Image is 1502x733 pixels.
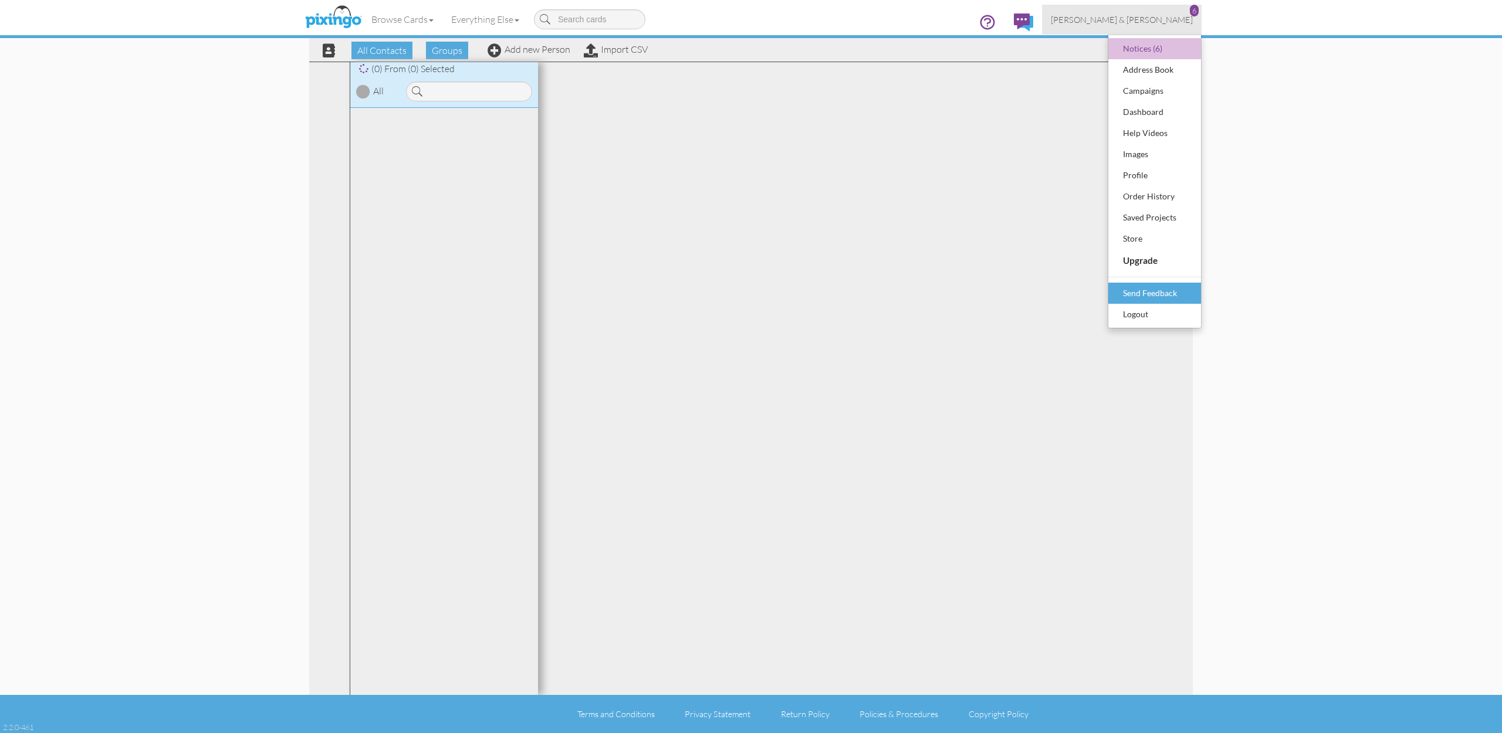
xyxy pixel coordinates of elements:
[1120,61,1189,79] div: Address Book
[1120,124,1189,142] div: Help Videos
[1108,101,1201,123] a: Dashboard
[685,709,750,719] a: Privacy Statement
[3,722,33,732] div: 2.2.0-461
[1108,144,1201,165] a: Images
[1120,82,1189,100] div: Campaigns
[351,42,412,59] span: All Contacts
[302,3,364,32] img: pixingo logo
[350,62,538,76] div: (0) From
[1108,304,1201,325] a: Logout
[1014,13,1033,31] img: comments.svg
[1051,15,1193,25] span: [PERSON_NAME] & [PERSON_NAME]
[1120,188,1189,205] div: Order History
[1120,209,1189,226] div: Saved Projects
[1108,165,1201,186] a: Profile
[1120,103,1189,121] div: Dashboard
[1108,207,1201,228] a: Saved Projects
[1108,80,1201,101] a: Campaigns
[363,5,442,34] a: Browse Cards
[1108,38,1201,59] a: Notices (6)
[442,5,528,34] a: Everything Else
[1120,167,1189,184] div: Profile
[1108,186,1201,207] a: Order History
[373,84,384,98] div: All
[1108,123,1201,144] a: Help Videos
[860,709,938,719] a: Policies & Procedures
[1108,228,1201,249] a: Store
[1108,283,1201,304] a: Send Feedback
[1120,145,1189,163] div: Images
[534,9,645,29] input: Search cards
[1120,251,1189,270] div: Upgrade
[488,43,570,55] a: Add new Person
[584,43,648,55] a: Import CSV
[1108,249,1201,272] a: Upgrade
[1190,5,1199,16] div: 6
[1120,40,1189,57] div: Notices (6)
[1120,306,1189,323] div: Logout
[1120,284,1189,302] div: Send Feedback
[969,709,1029,719] a: Copyright Policy
[1042,5,1202,35] a: [PERSON_NAME] & [PERSON_NAME] 6
[781,709,830,719] a: Return Policy
[1108,59,1201,80] a: Address Book
[426,42,468,59] span: Groups
[408,63,455,74] span: (0) Selected
[1120,230,1189,247] div: Store
[577,709,655,719] a: Terms and Conditions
